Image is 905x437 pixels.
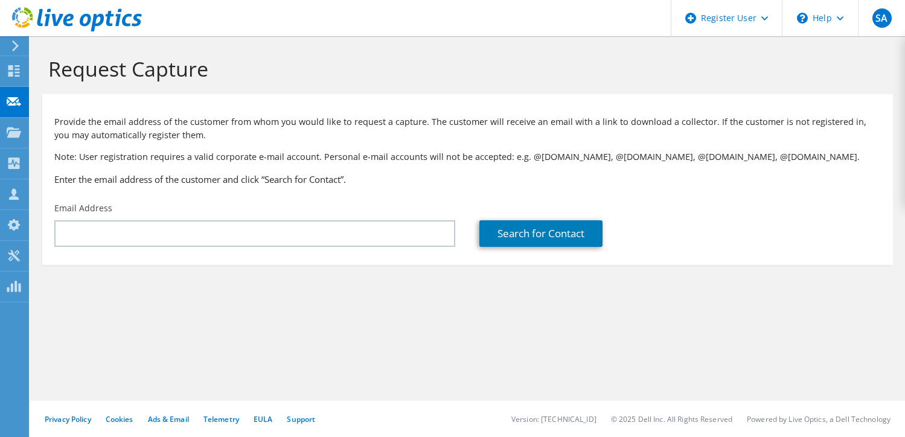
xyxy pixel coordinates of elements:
a: Cookies [106,414,133,424]
li: Powered by Live Optics, a Dell Technology [747,414,891,424]
svg: \n [797,13,808,24]
label: Email Address [54,202,112,214]
span: SA [872,8,892,28]
p: Provide the email address of the customer from whom you would like to request a capture. The cust... [54,115,881,142]
a: Search for Contact [479,220,603,247]
a: Privacy Policy [45,414,91,424]
h1: Request Capture [48,56,881,81]
p: Note: User registration requires a valid corporate e-mail account. Personal e-mail accounts will ... [54,150,881,164]
li: Version: [TECHNICAL_ID] [511,414,596,424]
li: © 2025 Dell Inc. All Rights Reserved [611,414,732,424]
a: Telemetry [203,414,239,424]
a: Ads & Email [148,414,189,424]
a: Support [287,414,315,424]
a: EULA [254,414,272,424]
h3: Enter the email address of the customer and click “Search for Contact”. [54,173,881,186]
